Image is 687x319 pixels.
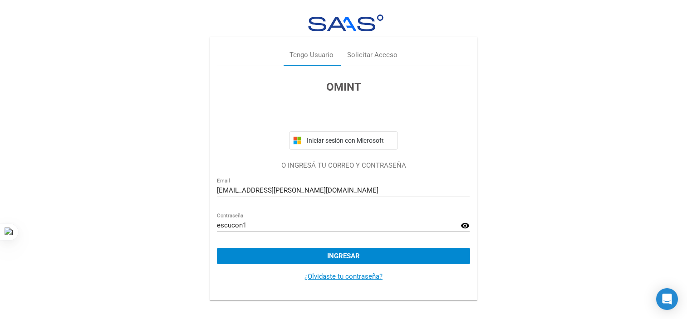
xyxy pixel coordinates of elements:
p: O INGRESÁ TU CORREO Y CONTRASEÑA [217,160,470,171]
mat-icon: visibility [461,220,470,231]
div: Solicitar Acceso [347,50,397,60]
button: Ingresar [217,248,470,264]
span: Iniciar sesión con Microsoft [305,137,394,144]
h3: OMINT [217,79,470,95]
div: Open Intercom Messenger [656,288,678,310]
a: ¿Olvidaste tu contraseña? [304,272,383,280]
button: Iniciar sesión con Microsoft [289,131,398,150]
span: Ingresar [327,252,360,260]
div: Tengo Usuario [290,50,334,60]
iframe: Botón Iniciar sesión con Google [285,105,402,125]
